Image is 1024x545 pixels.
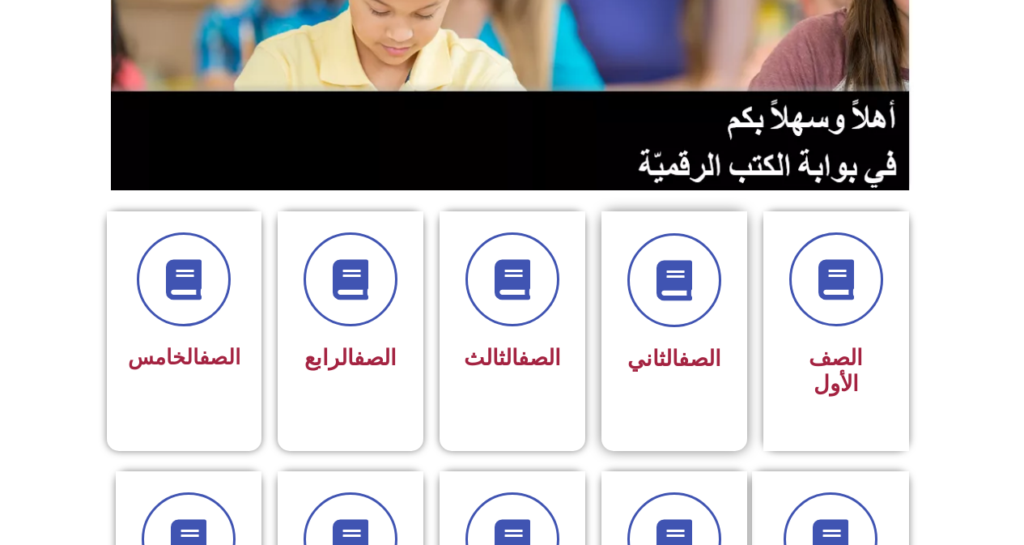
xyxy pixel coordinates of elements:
[678,346,721,372] a: الصف
[128,345,240,369] span: الخامس
[627,346,721,372] span: الثاني
[464,345,561,371] span: الثالث
[199,345,240,369] a: الصف
[518,345,561,371] a: الصف
[809,345,863,397] span: الصف الأول
[354,345,397,371] a: الصف
[304,345,397,371] span: الرابع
